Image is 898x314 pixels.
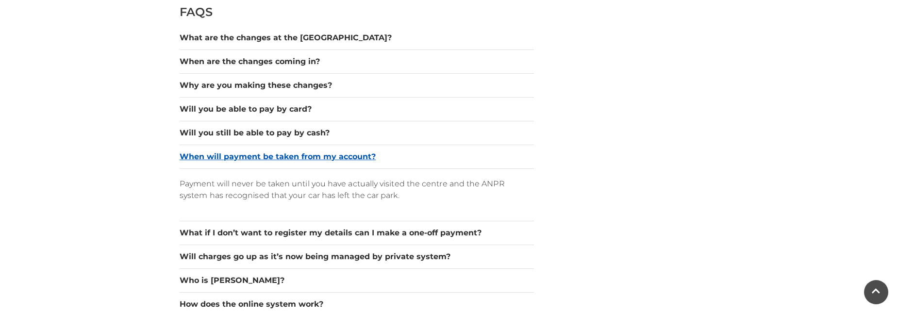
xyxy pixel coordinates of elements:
button: Who is [PERSON_NAME]? [180,275,534,286]
span: FAQS [180,5,213,19]
button: Why are you making these changes? [180,80,534,91]
button: When are the changes coming in? [180,56,534,67]
button: What are the changes at the [GEOGRAPHIC_DATA]? [180,32,534,44]
button: Will you be able to pay by card? [180,103,534,115]
button: Will you still be able to pay by cash? [180,127,534,139]
button: What if I don’t want to register my details can I make a one-off payment? [180,227,534,239]
button: When will payment be taken from my account? [180,151,534,163]
p: Payment will never be taken until you have actually visited the centre and the ANPR system has re... [180,178,534,201]
button: How does the online system work? [180,298,534,310]
button: Will charges go up as it’s now being managed by private system? [180,251,534,263]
